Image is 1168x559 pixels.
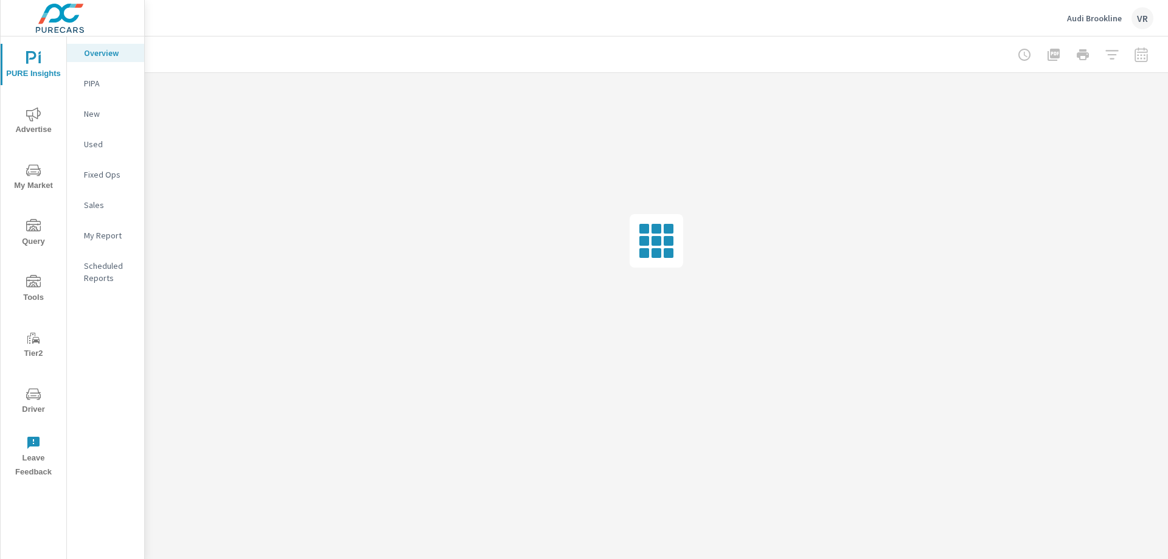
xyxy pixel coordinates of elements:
[84,260,134,284] p: Scheduled Reports
[84,138,134,150] p: Used
[4,107,63,137] span: Advertise
[84,168,134,181] p: Fixed Ops
[4,331,63,361] span: Tier2
[4,275,63,305] span: Tools
[84,108,134,120] p: New
[67,105,144,123] div: New
[1067,13,1122,24] p: Audi Brookline
[84,229,134,241] p: My Report
[67,226,144,245] div: My Report
[1131,7,1153,29] div: VR
[67,74,144,92] div: PIPA
[67,196,144,214] div: Sales
[84,47,134,59] p: Overview
[4,163,63,193] span: My Market
[4,219,63,249] span: Query
[1,36,66,484] div: nav menu
[84,77,134,89] p: PIPA
[4,51,63,81] span: PURE Insights
[67,44,144,62] div: Overview
[67,165,144,184] div: Fixed Ops
[84,199,134,211] p: Sales
[67,135,144,153] div: Used
[4,436,63,479] span: Leave Feedback
[67,257,144,287] div: Scheduled Reports
[4,387,63,417] span: Driver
